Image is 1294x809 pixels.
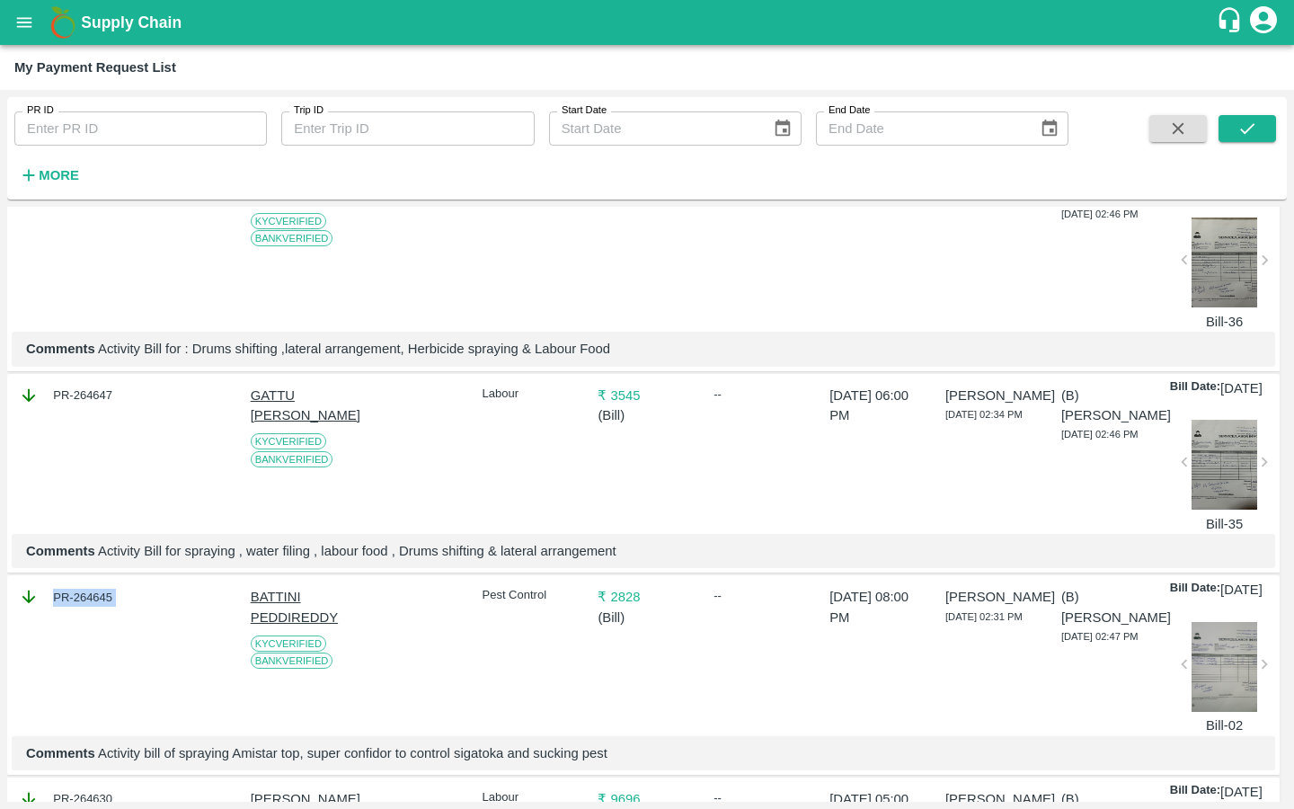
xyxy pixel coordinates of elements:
[294,103,323,118] label: Trip ID
[483,386,581,403] p: Labour
[14,160,84,191] button: More
[945,789,1043,809] p: [PERSON_NAME]
[766,111,800,146] button: Choose date
[251,636,326,652] span: KYC Verified
[4,2,45,43] button: open drawer
[1170,378,1220,398] p: Bill Date:
[19,587,117,607] div: PR-264645
[251,230,333,246] span: Bank Verified
[1192,312,1258,332] p: Bill-36
[598,386,696,405] p: ₹ 3545
[1192,514,1258,534] p: Bill-35
[1220,580,1263,600] p: [DATE]
[562,103,607,118] label: Start Date
[26,743,1261,763] p: Activity bill of spraying Amistar top, super confidor to control sigatoka and sucking pest
[549,111,758,146] input: Start Date
[26,339,1261,359] p: Activity Bill for : Drums shifting ,lateral arrangement, Herbicide spraying & Labour Food
[251,587,349,627] p: BATTINI PEDDIREDDY
[26,342,95,356] b: Comments
[27,103,54,118] label: PR ID
[1061,209,1139,219] span: [DATE] 02:46 PM
[251,213,326,229] span: KYC Verified
[598,587,696,607] p: ₹ 2828
[1061,631,1139,642] span: [DATE] 02:47 PM
[945,611,1023,622] span: [DATE] 02:31 PM
[1220,782,1263,802] p: [DATE]
[713,386,811,404] div: --
[1061,429,1139,440] span: [DATE] 02:46 PM
[281,111,534,146] input: Enter Trip ID
[19,386,117,405] div: PR-264647
[251,653,333,669] span: Bank Verified
[598,405,696,425] p: ( Bill )
[81,10,1216,35] a: Supply Chain
[945,587,1043,607] p: [PERSON_NAME]
[1170,580,1220,600] p: Bill Date:
[713,587,811,605] div: --
[26,544,95,558] b: Comments
[14,56,176,79] div: My Payment Request List
[251,386,349,426] p: GATTU [PERSON_NAME]
[829,103,870,118] label: End Date
[945,386,1043,405] p: [PERSON_NAME]
[829,386,927,426] p: [DATE] 06:00 PM
[251,451,333,467] span: Bank Verified
[45,4,81,40] img: logo
[81,13,182,31] b: Supply Chain
[598,608,696,627] p: ( Bill )
[1170,782,1220,802] p: Bill Date:
[1033,111,1067,146] button: Choose date
[483,587,581,604] p: Pest Control
[39,168,79,182] strong: More
[829,587,927,627] p: [DATE] 08:00 PM
[26,541,1261,561] p: Activity Bill for spraying , water filing , labour food , Drums shifting & lateral arrangement
[713,789,811,807] div: --
[1192,716,1258,735] p: Bill-02
[945,409,1023,420] span: [DATE] 02:34 PM
[251,433,326,449] span: KYC Verified
[1220,378,1263,398] p: [DATE]
[251,789,349,809] p: [PERSON_NAME]
[26,746,95,760] b: Comments
[483,789,581,806] p: Labour
[1061,587,1159,627] p: (B) [PERSON_NAME]
[1061,386,1159,426] p: (B) [PERSON_NAME]
[598,789,696,809] p: ₹ 9696
[1216,6,1247,39] div: customer-support
[1247,4,1280,41] div: account of current user
[19,789,117,809] div: PR-264630
[14,111,267,146] input: Enter PR ID
[816,111,1025,146] input: End Date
